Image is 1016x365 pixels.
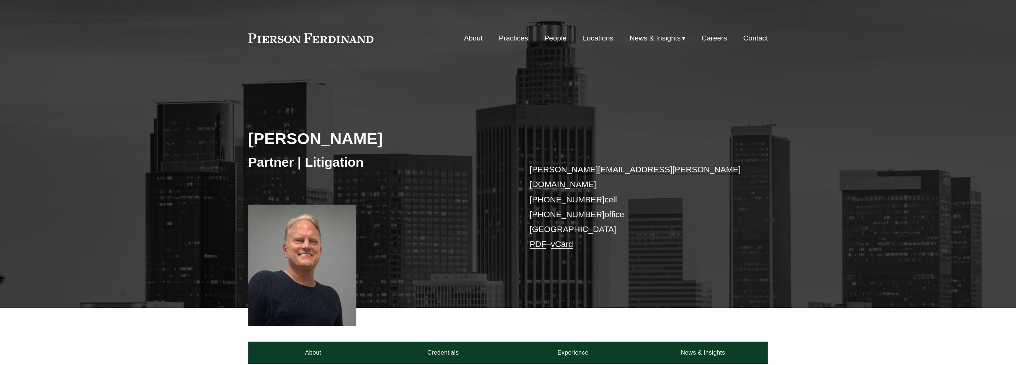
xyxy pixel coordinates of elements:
[530,210,605,219] a: [PHONE_NUMBER]
[702,31,727,45] a: Careers
[583,31,613,45] a: Locations
[248,342,378,364] a: About
[630,32,681,45] span: News & Insights
[530,165,741,189] a: [PERSON_NAME][EMAIL_ADDRESS][PERSON_NAME][DOMAIN_NAME]
[530,195,605,204] a: [PHONE_NUMBER]
[530,162,746,252] p: cell office [GEOGRAPHIC_DATA] –
[464,31,483,45] a: About
[743,31,768,45] a: Contact
[248,154,508,170] h3: Partner | Litigation
[248,129,508,148] h2: [PERSON_NAME]
[551,239,573,249] a: vCard
[530,239,546,249] a: PDF
[508,342,638,364] a: Experience
[545,31,567,45] a: People
[638,342,768,364] a: News & Insights
[499,31,528,45] a: Practices
[630,31,686,45] a: folder dropdown
[378,342,508,364] a: Credentials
